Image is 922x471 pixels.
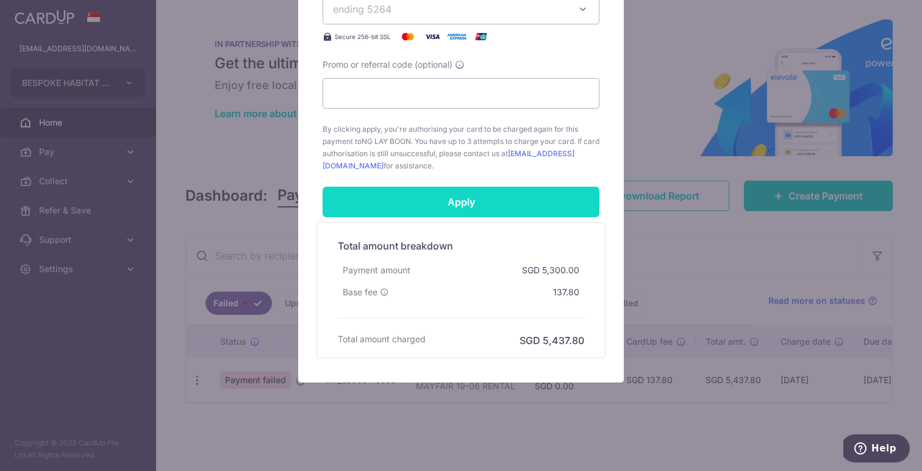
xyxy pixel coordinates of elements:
h6: SGD 5,437.80 [520,333,584,348]
iframe: Opens a widget where you can find more information [843,434,910,465]
img: American Express [445,29,469,44]
h6: Total amount charged [338,333,426,345]
div: SGD 5,300.00 [517,259,584,281]
span: NG LAY BOON [362,137,411,146]
span: ending 5264 [333,3,391,15]
div: 137.80 [548,281,584,303]
img: UnionPay [469,29,493,44]
span: By clicking apply, you're authorising your card to be charged again for this payment to . You hav... [323,123,599,172]
span: Base fee [343,286,377,298]
span: Secure 256-bit SSL [335,32,391,41]
div: Payment amount [338,259,415,281]
h5: Total amount breakdown [338,239,584,253]
img: Mastercard [396,29,420,44]
img: Visa [420,29,445,44]
span: Promo or referral code (optional) [323,59,452,71]
input: Apply [323,187,599,217]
